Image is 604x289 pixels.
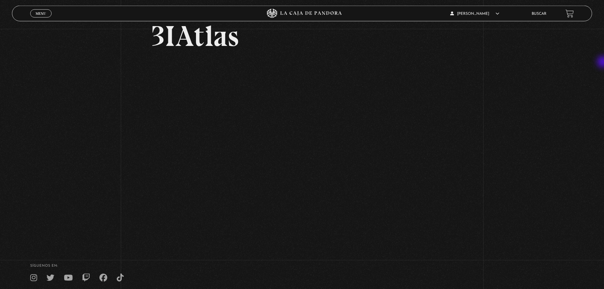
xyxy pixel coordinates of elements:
span: Menu [36,12,46,15]
h4: SÍguenos en: [30,264,574,268]
iframe: Dailymotion video player – 3IATLAS [151,60,453,230]
a: View your shopping cart [565,9,574,18]
a: Buscar [532,12,546,16]
span: Cerrar [34,17,48,21]
h2: 3IAtlas [151,22,453,51]
span: [PERSON_NAME] [450,12,499,16]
